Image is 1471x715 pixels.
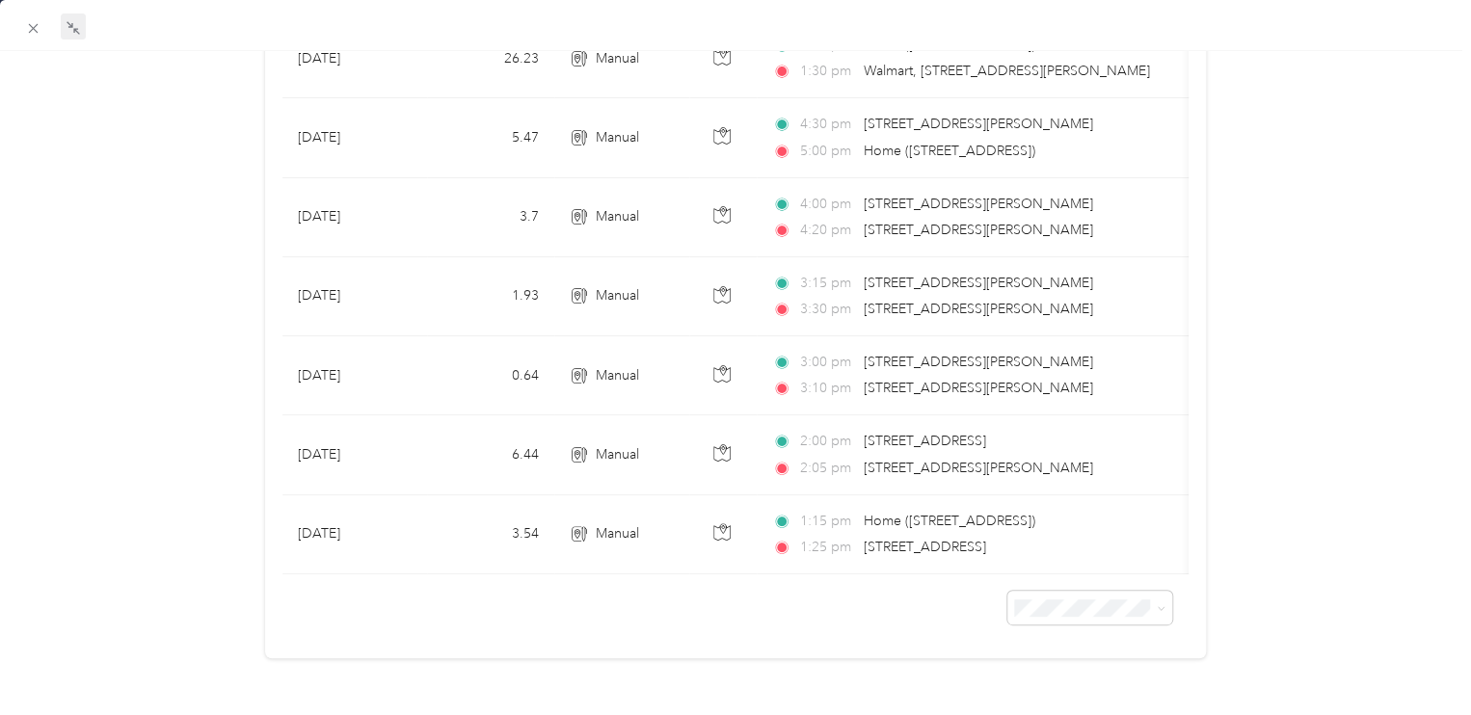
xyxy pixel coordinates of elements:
[596,365,639,386] span: Manual
[282,19,427,98] td: [DATE]
[864,143,1035,159] span: Home ([STREET_ADDRESS])
[864,222,1093,238] span: [STREET_ADDRESS][PERSON_NAME]
[800,61,855,82] span: 1:30 pm
[427,336,554,415] td: 0.64
[800,378,855,399] span: 3:10 pm
[800,511,855,532] span: 1:15 pm
[800,537,855,558] span: 1:25 pm
[800,194,855,215] span: 4:00 pm
[800,220,855,241] span: 4:20 pm
[864,116,1093,132] span: [STREET_ADDRESS][PERSON_NAME]
[596,127,639,148] span: Manual
[800,299,855,320] span: 3:30 pm
[800,114,855,135] span: 4:30 pm
[596,285,639,306] span: Manual
[596,206,639,227] span: Manual
[282,336,427,415] td: [DATE]
[864,460,1093,476] span: [STREET_ADDRESS][PERSON_NAME]
[282,178,427,257] td: [DATE]
[800,352,855,373] span: 3:00 pm
[864,354,1093,370] span: [STREET_ADDRESS][PERSON_NAME]
[864,433,986,449] span: [STREET_ADDRESS]
[282,495,427,574] td: [DATE]
[800,431,855,452] span: 2:00 pm
[427,178,554,257] td: 3.7
[596,444,639,465] span: Manual
[596,48,639,69] span: Manual
[427,98,554,177] td: 5.47
[800,141,855,162] span: 5:00 pm
[427,19,554,98] td: 26.23
[864,513,1035,529] span: Home ([STREET_ADDRESS])
[1363,607,1471,715] iframe: Everlance-gr Chat Button Frame
[864,301,1093,317] span: [STREET_ADDRESS][PERSON_NAME]
[800,458,855,479] span: 2:05 pm
[596,523,639,544] span: Manual
[800,273,855,294] span: 3:15 pm
[427,415,554,494] td: 6.44
[864,539,986,555] span: [STREET_ADDRESS]
[864,275,1093,291] span: [STREET_ADDRESS][PERSON_NAME]
[282,257,427,336] td: [DATE]
[427,495,554,574] td: 3.54
[282,98,427,177] td: [DATE]
[864,380,1093,396] span: [STREET_ADDRESS][PERSON_NAME]
[864,196,1093,212] span: [STREET_ADDRESS][PERSON_NAME]
[282,415,427,494] td: [DATE]
[864,63,1150,79] span: Walmart, [STREET_ADDRESS][PERSON_NAME]
[427,257,554,336] td: 1.93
